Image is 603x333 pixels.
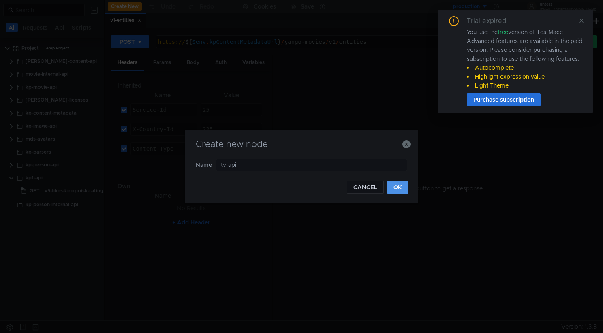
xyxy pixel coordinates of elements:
li: Highlight expression value [467,72,584,81]
button: Purchase subscription [467,93,541,106]
li: Light Theme [467,81,584,90]
div: Trial expired [467,16,516,26]
label: Name [196,159,216,171]
li: Autocomplete [467,63,584,72]
span: free [498,28,508,36]
div: You use the version of TestMace. Advanced features are available in the paid version. Please cons... [467,28,584,90]
h3: Create new node [195,139,408,149]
